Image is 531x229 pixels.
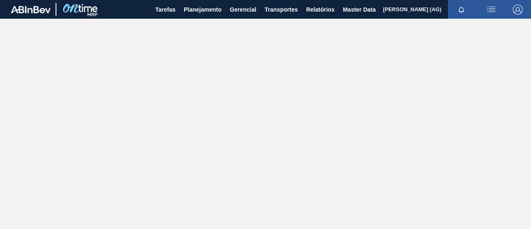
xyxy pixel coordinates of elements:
[184,5,222,15] span: Planejamento
[486,5,496,15] img: userActions
[11,6,51,13] img: TNhmsLtSVTkK8tSr43FrP2fwEKptu5GPRR3wAAAABJRU5ErkJggg==
[448,4,475,15] button: Notificações
[265,5,298,15] span: Transportes
[306,5,334,15] span: Relatórios
[230,5,256,15] span: Gerencial
[155,5,175,15] span: Tarefas
[343,5,375,15] span: Master Data
[513,5,523,15] img: Logout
